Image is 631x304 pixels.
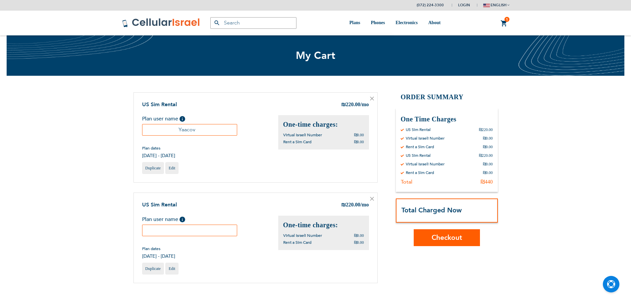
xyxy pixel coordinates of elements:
[142,115,178,122] span: Plan user name
[283,120,364,129] h2: One-time charges:
[483,4,490,7] img: english
[406,127,431,132] div: US Sim Rental
[180,116,185,122] span: Help
[406,170,434,175] div: Rent a Sim Card
[142,263,164,275] a: Duplicate
[401,115,493,124] h3: One Time Charges
[414,229,480,246] button: Checkout
[401,179,412,185] div: Total
[354,233,364,238] span: ₪0.00
[341,201,346,209] span: ₪
[500,20,508,27] a: 1
[396,92,498,102] h2: Order Summary
[483,136,493,141] div: ₪0.00
[458,3,470,8] span: Login
[283,240,311,245] span: Rent a Sim Card
[483,0,509,10] button: english
[142,201,177,208] a: US Sim Rental
[406,144,434,150] div: Rent a Sim Card
[145,266,161,271] span: Duplicate
[395,20,418,25] span: Electronics
[483,161,493,167] div: ₪0.00
[210,17,296,29] input: Search
[432,233,462,242] span: Checkout
[169,266,175,271] span: Edit
[428,20,441,25] span: About
[354,133,364,137] span: ₪0.00
[506,17,508,22] span: 1
[395,11,418,35] a: Electronics
[180,217,185,222] span: Help
[169,166,175,170] span: Edit
[122,18,200,28] img: Cellular Israel Logo
[283,139,311,145] span: Rent a Sim Card
[371,11,385,35] a: Phones
[283,221,364,230] h2: One-time charges:
[483,144,493,150] div: ₪0.00
[360,102,369,107] span: /mo
[406,161,445,167] div: Virtual Israeli Number
[417,3,444,8] a: (072) 224-3300
[479,127,493,132] div: ₪220.00
[165,263,179,275] a: Edit
[483,170,493,175] div: ₪0.00
[142,253,175,259] span: [DATE] - [DATE]
[349,11,360,35] a: Plans
[142,101,177,108] a: US Sim Rental
[406,153,431,158] div: US Sim Rental
[401,206,462,215] strong: Total Charged Now
[479,153,493,158] div: ₪220.00
[145,166,161,170] span: Duplicate
[354,140,364,144] span: ₪0.00
[341,101,369,109] div: 220.00
[349,20,360,25] span: Plans
[283,233,322,238] span: Virtual Israeli Number
[371,20,385,25] span: Phones
[142,246,175,251] span: Plan dates
[165,162,179,174] a: Edit
[142,146,175,151] span: Plan dates
[428,11,441,35] a: About
[406,136,445,141] div: Virtual Israeli Number
[481,179,493,185] div: ₪440
[283,132,322,138] span: Virtual Israeli Number
[360,202,369,207] span: /mo
[142,162,164,174] a: Duplicate
[354,240,364,245] span: ₪0.00
[296,49,336,63] span: My Cart
[142,216,178,223] span: Plan user name
[341,201,369,209] div: 220.00
[142,152,175,159] span: [DATE] - [DATE]
[341,101,346,109] span: ₪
